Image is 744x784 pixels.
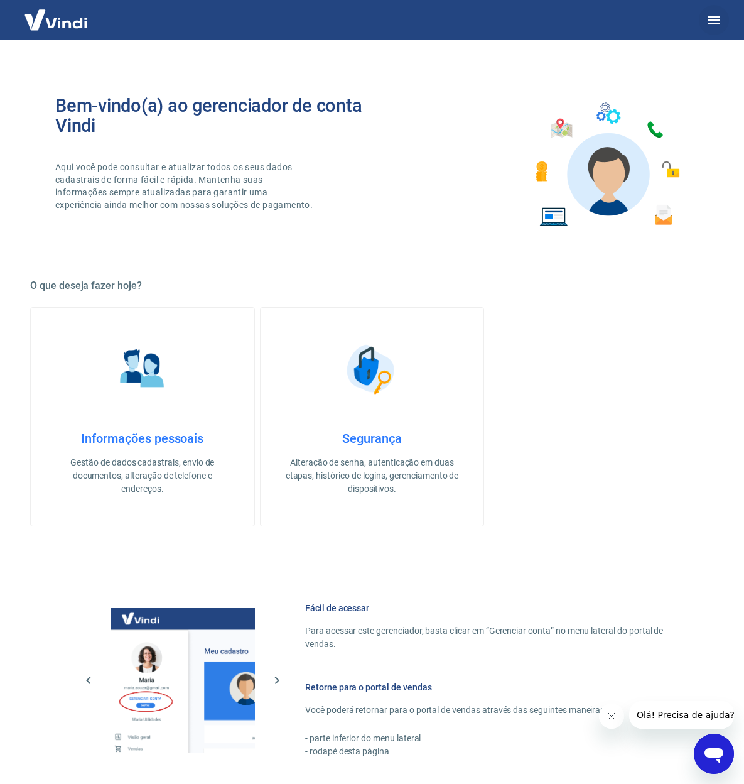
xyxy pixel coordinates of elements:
[305,602,684,614] h6: Fácil de acessar
[599,704,624,729] iframe: Fechar mensagem
[260,307,485,526] a: SegurançaSegurançaAlteração de senha, autenticação em duas etapas, histórico de logins, gerenciam...
[305,624,684,651] p: Para acessar este gerenciador, basta clicar em “Gerenciar conta” no menu lateral do portal de ven...
[281,431,464,446] h4: Segurança
[15,1,97,39] img: Vindi
[111,338,174,401] img: Informações pessoais
[305,704,684,717] p: Você poderá retornar para o portal de vendas através das seguintes maneiras:
[694,734,734,774] iframe: Botão para abrir a janela de mensagens
[305,681,684,694] h6: Retorne para o portal de vendas
[281,456,464,496] p: Alteração de senha, autenticação em duas etapas, histórico de logins, gerenciamento de dispositivos.
[305,732,684,745] p: - parte inferior do menu lateral
[111,608,255,753] img: Imagem da dashboard mostrando o botão de gerenciar conta na sidebar no lado esquerdo
[55,161,315,211] p: Aqui você pode consultar e atualizar todos os seus dados cadastrais de forma fácil e rápida. Mant...
[51,456,234,496] p: Gestão de dados cadastrais, envio de documentos, alteração de telefone e endereços.
[340,338,403,401] img: Segurança
[524,95,689,234] img: Imagem de um avatar masculino com diversos icones exemplificando as funcionalidades do gerenciado...
[51,431,234,446] h4: Informações pessoais
[55,95,372,136] h2: Bem-vindo(a) ao gerenciador de conta Vindi
[30,307,255,526] a: Informações pessoaisInformações pessoaisGestão de dados cadastrais, envio de documentos, alteraçã...
[629,701,734,729] iframe: Mensagem da empresa
[8,9,105,19] span: Olá! Precisa de ajuda?
[30,280,714,292] h5: O que deseja fazer hoje?
[305,745,684,758] p: - rodapé desta página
